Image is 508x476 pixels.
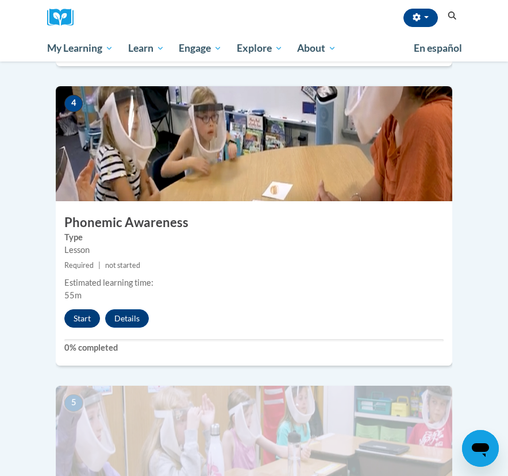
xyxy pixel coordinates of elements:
span: Explore [237,41,283,55]
button: Details [105,309,149,328]
button: Search [444,9,461,23]
span: Learn [128,41,164,55]
span: Required [64,261,94,270]
span: 5 [64,394,83,412]
div: Lesson [64,244,444,256]
div: Estimated learning time: [64,277,444,289]
a: Cox Campus [47,9,82,26]
a: Learn [121,35,172,62]
a: Engage [171,35,229,62]
img: Logo brand [47,9,82,26]
button: Account Settings [403,9,438,27]
div: Main menu [39,35,469,62]
button: Start [64,309,100,328]
span: Engage [179,41,222,55]
iframe: Button to launch messaging window [462,430,499,467]
img: Course Image [56,86,452,201]
span: En español [414,42,462,54]
span: not started [105,261,140,270]
span: My Learning [47,41,113,55]
a: About [290,35,344,62]
a: Explore [229,35,290,62]
span: 55m [64,290,82,300]
a: My Learning [40,35,121,62]
span: 4 [64,95,83,112]
h3: Phonemic Awareness [56,214,452,232]
label: 0% completed [64,341,444,354]
label: Type [64,231,444,244]
span: | [98,261,101,270]
span: About [297,41,336,55]
a: En español [406,36,469,60]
